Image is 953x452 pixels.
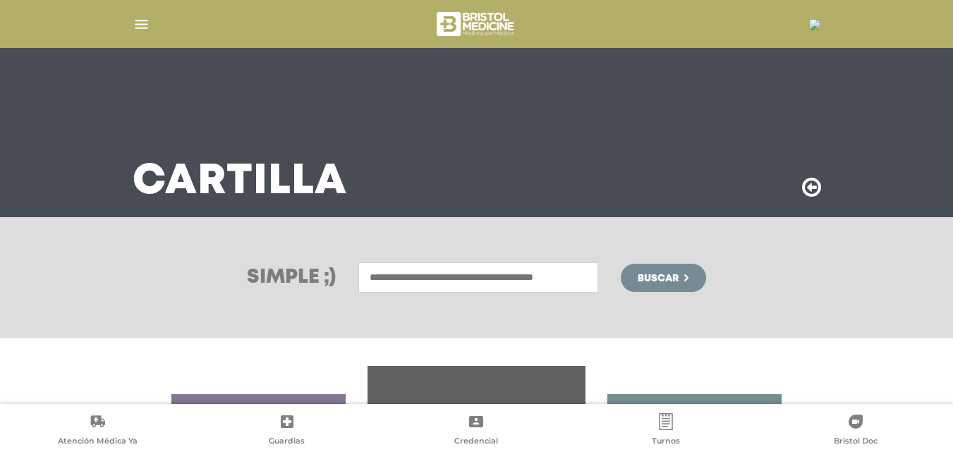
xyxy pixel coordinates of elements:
[193,413,382,449] a: Guardias
[834,436,878,448] span: Bristol Doc
[58,436,138,448] span: Atención Médica Ya
[454,436,498,448] span: Credencial
[809,19,820,30] img: 27196
[435,7,518,41] img: bristol-medicine-blanco.png
[3,413,193,449] a: Atención Médica Ya
[571,413,761,449] a: Turnos
[247,268,336,288] h3: Simple ;)
[133,16,150,33] img: Cober_menu-lines-white.svg
[652,436,680,448] span: Turnos
[621,264,705,292] button: Buscar
[133,164,347,200] h3: Cartilla
[638,274,679,283] span: Buscar
[760,413,950,449] a: Bristol Doc
[269,436,305,448] span: Guardias
[382,413,571,449] a: Credencial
